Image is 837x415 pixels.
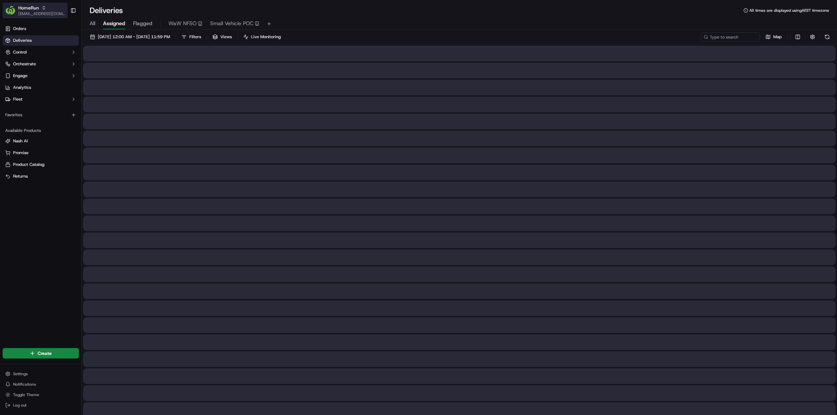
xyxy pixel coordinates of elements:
[13,49,27,55] span: Control
[210,20,253,27] span: Small Vehicle POC
[168,20,196,27] span: WaW NFSO
[13,371,28,376] span: Settings
[3,71,79,81] button: Engage
[749,8,829,13] span: All times are displayed using AEST timezone
[13,61,36,67] span: Orchestrate
[3,171,79,182] button: Returns
[13,403,26,408] span: Log out
[18,5,39,11] button: HomeRun
[13,26,26,32] span: Orders
[762,32,785,41] button: Map
[13,96,23,102] span: Fleet
[701,32,760,41] input: Type to search
[3,148,79,158] button: Promise
[3,125,79,136] div: Available Products
[3,380,79,389] button: Notifications
[98,34,170,40] span: [DATE] 12:00 AM - [DATE] 11:59 PM
[5,173,76,179] a: Returns
[240,32,284,41] button: Live Monitoring
[5,138,76,144] a: Nash AI
[18,11,65,16] button: [EMAIL_ADDRESS][DOMAIN_NAME]
[3,59,79,69] button: Orchestrate
[189,34,201,40] span: Filters
[87,32,173,41] button: [DATE] 12:00 AM - [DATE] 11:59 PM
[5,162,76,168] a: Product Catalog
[13,138,28,144] span: Nash AI
[823,32,832,41] button: Refresh
[3,110,79,120] div: Favorites
[13,150,28,156] span: Promise
[3,136,79,146] button: Nash AI
[251,34,281,40] span: Live Monitoring
[220,34,232,40] span: Views
[103,20,125,27] span: Assigned
[90,20,95,27] span: All
[3,390,79,399] button: Toggle Theme
[133,20,152,27] span: Flagged
[3,369,79,378] button: Settings
[5,5,16,16] img: HomeRun
[3,159,79,170] button: Product Catalog
[13,173,28,179] span: Returns
[3,82,79,93] a: Analytics
[3,348,79,359] button: Create
[3,24,79,34] a: Orders
[13,85,31,90] span: Analytics
[210,32,235,41] button: Views
[13,382,36,387] span: Notifications
[13,38,32,43] span: Deliveries
[13,392,39,397] span: Toggle Theme
[38,350,52,357] span: Create
[3,3,68,18] button: HomeRunHomeRun[EMAIL_ADDRESS][DOMAIN_NAME]
[13,162,44,168] span: Product Catalog
[3,35,79,46] a: Deliveries
[3,401,79,410] button: Log out
[3,47,79,57] button: Control
[773,34,782,40] span: Map
[3,94,79,104] button: Fleet
[5,150,76,156] a: Promise
[179,32,204,41] button: Filters
[13,73,27,79] span: Engage
[90,5,123,16] h1: Deliveries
